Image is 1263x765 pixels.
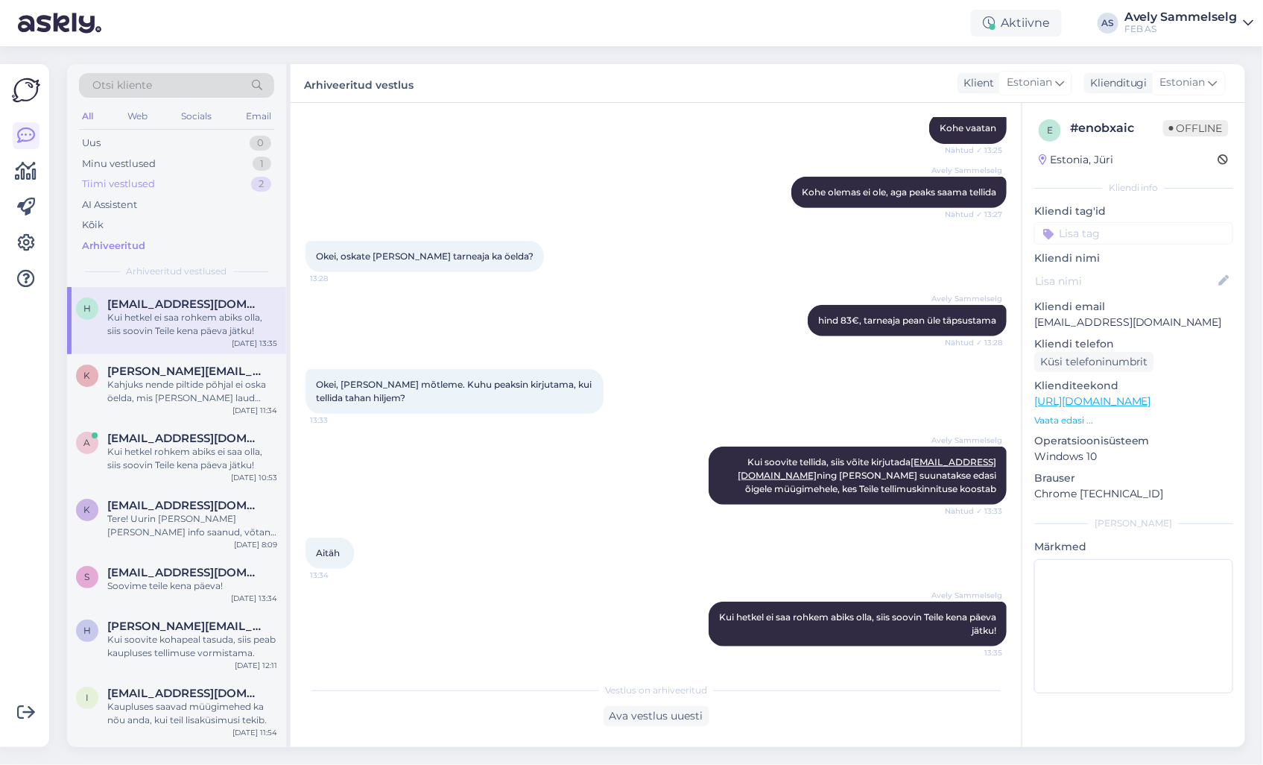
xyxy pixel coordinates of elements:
span: Nähtud ✓ 13:25 [945,145,1002,156]
span: sigridkalda@mail.ee [107,566,262,579]
div: Web [124,107,151,126]
span: Kui hetkel ei saa rohkem abiks olla, siis soovin Teile kena päeva jätku! [719,611,998,636]
span: helen.penno@mail.ee [107,620,262,633]
div: [PERSON_NAME] [1034,517,1233,530]
span: e [1047,125,1053,136]
span: Okei, oskate [PERSON_NAME] tarneaja ka öelda? [316,251,534,262]
div: Tere! Uurin [PERSON_NAME] [PERSON_NAME] info saanud, võtan Teiega ühendust! [107,512,277,539]
span: h [83,303,91,314]
span: Nähtud ✓ 13:27 [945,209,1002,220]
span: Nähtud ✓ 13:28 [945,337,1002,348]
div: Kahjuks nende piltide põhjal ei oska öelda, mis [PERSON_NAME] laud sellele sobiks. [PERSON_NAME] ... [107,378,277,405]
span: Kui soovite tellida, siis võite kirjutada ning [PERSON_NAME] suunatakse edasi õigele müügimehele,... [738,456,998,494]
div: AS [1098,13,1118,34]
p: Brauser [1034,470,1233,486]
div: Küsi telefoninumbrit [1034,352,1154,372]
span: 13:35 [946,647,1002,658]
div: FEB AS [1124,23,1238,35]
div: Kui hetkel ei saa rohkem abiks olla, siis soovin Teile kena päeva jätku! [107,311,277,338]
div: Kaupluses saavad müügimehed ka nõu anda, kui teil lisaküsimusi tekib. [107,700,277,727]
span: Offline [1163,120,1229,136]
div: Kui soovite kohapeal tasuda, siis peab kaupluses tellimuse vormistama. [107,633,277,660]
div: Tiimi vestlused [82,177,155,192]
span: Arhiveeritud vestlused [127,265,227,278]
div: [DATE] 11:54 [232,727,277,738]
p: Märkmed [1034,539,1233,555]
div: Minu vestlused [82,157,156,171]
p: Windows 10 [1034,449,1233,465]
div: # enobxaic [1070,119,1163,137]
div: 2 [251,177,271,192]
p: Vaata edasi ... [1034,414,1233,427]
input: Lisa nimi [1035,273,1216,289]
span: Estonian [1160,75,1206,91]
span: 13:33 [310,415,366,426]
p: Kliendi email [1034,299,1233,315]
p: Kliendi tag'id [1034,204,1233,219]
span: Kohe olemas ei ole, aga peaks saama tellida [802,186,996,198]
div: Kui hetkel rohkem abiks ei saa olla, siis soovin Teile kena päeva jätku! [107,445,277,472]
span: a [84,437,91,448]
p: Kliendi telefon [1034,336,1233,352]
span: 13:34 [310,570,366,581]
span: h [83,625,91,636]
p: [EMAIL_ADDRESS][DOMAIN_NAME] [1034,315,1233,330]
p: Chrome [TECHNICAL_ID] [1034,486,1233,502]
div: Uus [82,136,101,151]
div: Estonia, Jüri [1039,152,1113,168]
span: k [84,504,91,515]
span: Okei, [PERSON_NAME] mõtleme. Kuhu peaksin kirjutama, kui tellida tahan hiljem? [316,379,594,403]
a: [URL][DOMAIN_NAME] [1034,394,1151,408]
label: Arhiveeritud vestlus [304,73,414,93]
div: 1 [253,157,271,171]
div: Email [243,107,274,126]
span: Avely Sammelselg [931,293,1002,304]
span: Avely Sammelselg [931,590,1002,601]
p: Operatsioonisüsteem [1034,433,1233,449]
span: Avely Sammelselg [931,435,1002,446]
img: Askly Logo [12,76,40,104]
div: [DATE] 11:34 [232,405,277,416]
div: Kõik [82,218,104,233]
p: Klienditeekond [1034,378,1233,394]
span: Avely Sammelselg [931,165,1002,176]
div: Kliendi info [1034,181,1233,195]
span: Estonian [1007,75,1052,91]
div: Klient [957,75,994,91]
span: hind 83€, tarneaja pean üle täpsustama [818,315,996,326]
div: Arhiveeritud [82,239,145,254]
input: Lisa tag [1034,222,1233,245]
span: iott6@gmail.com [107,687,262,700]
span: Vestlus on arhiveeritud [605,684,707,697]
div: [DATE] 10:53 [231,472,277,483]
div: All [79,107,96,126]
div: [DATE] 13:34 [231,593,277,604]
div: 0 [250,136,271,151]
div: Soovime teile kena päeva! [107,579,277,593]
span: Kohe vaatan [940,122,996,133]
span: htikas1@gmail.com [107,297,262,311]
span: 13:28 [310,273,366,284]
div: [DATE] 13:35 [232,338,277,349]
p: Kliendi nimi [1034,251,1233,266]
span: s [85,571,90,582]
div: [DATE] 12:11 [235,660,277,671]
span: kati@bookkeeper.ee [107,499,262,512]
div: [DATE] 8:09 [234,539,277,550]
span: k [84,370,91,381]
span: Nähtud ✓ 13:33 [945,506,1002,517]
span: Otsi kliente [92,78,152,93]
span: Aitäh [316,547,340,558]
div: Ava vestlus uuesti [604,706,709,726]
span: i [86,692,89,703]
div: Klienditugi [1084,75,1148,91]
a: Avely SammelselgFEB AS [1124,11,1254,35]
div: Socials [178,107,215,126]
div: Avely Sammelselg [1124,11,1238,23]
div: AI Assistent [82,198,137,212]
span: aivar.laane68@gmail.com [107,432,262,445]
span: ken@1estate.ee [107,365,262,378]
div: Aktiivne [971,10,1062,37]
